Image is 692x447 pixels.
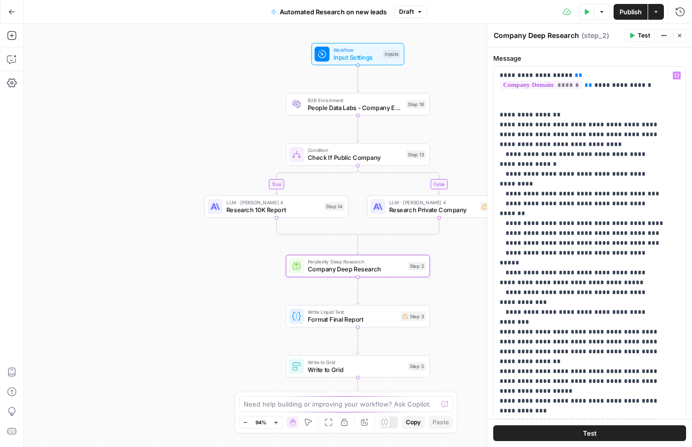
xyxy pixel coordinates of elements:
[367,195,511,218] div: LLM · [PERSON_NAME] 4Research Private CompanyStep 15
[308,365,404,374] span: Write to Grid
[406,418,421,427] span: Copy
[255,418,266,426] span: 94%
[357,377,360,405] g: Edge from step_5 to end
[325,202,345,211] div: Step 14
[286,255,430,277] div: Perplexity Deep ResearchCompany Deep ResearchStep 2
[494,31,579,40] textarea: Company Deep Research
[389,199,476,206] span: LLM · [PERSON_NAME] 4
[402,416,425,429] button: Copy
[308,258,404,265] span: Perplexity Deep Research
[583,428,597,438] span: Test
[408,362,426,371] div: Step 5
[280,7,387,17] span: Automated Research on new leads
[333,53,379,62] span: Input Settings
[619,7,642,17] span: Publish
[406,100,426,109] div: Step 16
[308,153,402,162] span: Check If Public Company
[358,166,441,194] g: Edge from step_13 to step_15
[286,143,430,165] div: ConditionCheck If Public CompanyStep 13
[226,199,321,206] span: LLM · [PERSON_NAME] 4
[292,100,301,109] img: lpaqdqy7dn0qih3o8499dt77wl9d
[308,359,404,366] span: Write to Grid
[286,43,430,65] div: WorkflowInput SettingsInputs
[226,205,321,215] span: Research 10K Report
[308,308,397,316] span: Write Liquid Text
[286,305,430,327] div: Write Liquid TextFormat Final ReportStep 3
[308,264,404,274] span: Company Deep Research
[480,202,507,211] div: Step 15
[308,103,402,112] span: People Data Labs - Company Enrichment
[333,46,379,54] span: Workflow
[582,31,609,40] span: ( step_2 )
[308,147,402,154] span: Condition
[429,416,453,429] button: Paste
[493,53,686,63] label: Message
[357,115,360,143] g: Edge from step_16 to step_13
[408,262,426,270] div: Step 2
[406,150,426,159] div: Step 13
[624,29,655,42] button: Test
[357,277,360,304] g: Edge from step_2 to step_3
[638,31,650,40] span: Test
[401,311,426,321] div: Step 3
[433,418,449,427] span: Paste
[286,355,430,377] div: Write to GridWrite to GridStep 5
[357,237,360,254] g: Edge from step_13-conditional-end to step_2
[389,205,476,215] span: Research Private Company
[399,7,414,16] span: Draft
[357,328,360,355] g: Edge from step_3 to step_5
[275,166,358,194] g: Edge from step_13 to step_14
[265,4,393,20] button: Automated Research on new leads
[383,50,400,58] div: Inputs
[395,5,427,18] button: Draft
[358,218,439,239] g: Edge from step_15 to step_13-conditional-end
[493,425,686,441] button: Test
[614,4,648,20] button: Publish
[277,218,358,239] g: Edge from step_14 to step_13-conditional-end
[357,65,360,92] g: Edge from start to step_16
[308,96,402,104] span: B2B Enrichment
[308,315,397,324] span: Format Final Report
[205,195,349,218] div: LLM · [PERSON_NAME] 4Research 10K ReportStep 14
[286,93,430,115] div: B2B EnrichmentPeople Data Labs - Company EnrichmentStep 16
